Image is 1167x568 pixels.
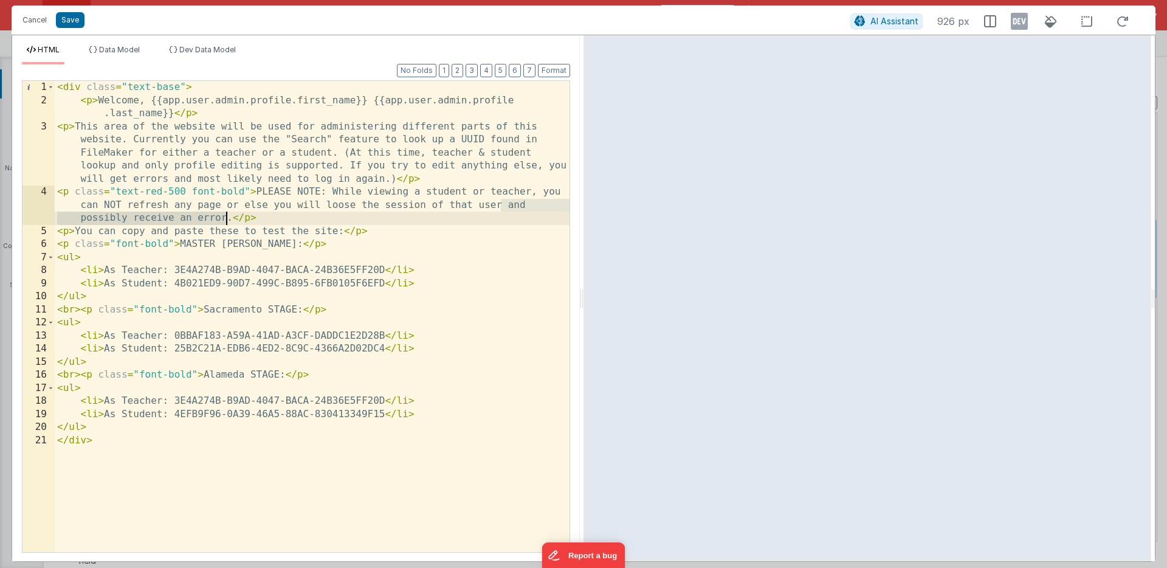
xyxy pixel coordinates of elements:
[22,94,55,120] div: 2
[99,45,140,54] span: Data Model
[22,434,55,448] div: 21
[22,395,55,408] div: 18
[937,14,969,29] span: 926 px
[22,408,55,421] div: 19
[452,64,463,77] button: 2
[22,421,55,434] div: 20
[480,64,492,77] button: 4
[22,120,55,186] div: 3
[397,64,436,77] button: No Folds
[466,64,478,77] button: 3
[439,64,449,77] button: 1
[22,356,55,369] div: 15
[22,225,55,238] div: 5
[495,64,506,77] button: 5
[22,303,55,317] div: 11
[38,45,60,54] span: HTML
[22,290,55,303] div: 10
[16,12,53,29] button: Cancel
[22,316,55,330] div: 12
[22,342,55,356] div: 14
[542,542,625,568] iframe: Marker.io feedback button
[22,81,55,94] div: 1
[22,238,55,251] div: 6
[56,12,84,28] button: Save
[179,45,236,54] span: Dev Data Model
[509,64,521,77] button: 6
[22,369,55,382] div: 16
[538,64,570,77] button: Format
[850,13,923,29] button: AI Assistant
[22,251,55,265] div: 7
[22,330,55,343] div: 13
[22,277,55,291] div: 9
[22,382,55,395] div: 17
[22,264,55,277] div: 8
[22,185,55,225] div: 4
[523,64,535,77] button: 7
[870,16,918,26] span: AI Assistant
